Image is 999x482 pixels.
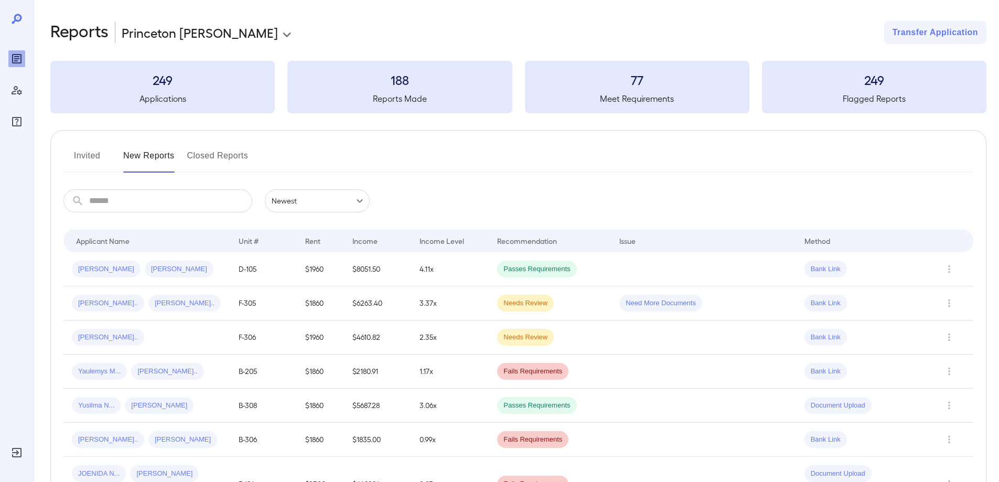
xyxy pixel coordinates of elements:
[187,147,249,173] button: Closed Reports
[230,355,297,389] td: B-205
[762,71,986,88] h3: 249
[525,92,749,105] h5: Meet Requirements
[50,21,109,44] h2: Reports
[239,234,259,247] div: Unit #
[762,92,986,105] h5: Flagged Reports
[941,431,958,448] button: Row Actions
[230,389,297,423] td: B-308
[411,355,489,389] td: 1.17x
[344,252,411,286] td: $8051.50
[230,286,297,320] td: F-305
[230,252,297,286] td: D-105
[411,252,489,286] td: 4.11x
[344,389,411,423] td: $5687.28
[305,234,322,247] div: Rent
[265,189,370,212] div: Newest
[297,286,344,320] td: $1860
[72,435,144,445] span: [PERSON_NAME]..
[344,320,411,355] td: $4610.82
[804,234,830,247] div: Method
[941,397,958,414] button: Row Actions
[8,444,25,461] div: Log Out
[145,264,213,274] span: [PERSON_NAME]
[619,298,702,308] span: Need More Documents
[804,401,872,411] span: Document Upload
[497,401,576,411] span: Passes Requirements
[804,435,847,445] span: Bank Link
[344,286,411,320] td: $6263.40
[497,234,557,247] div: Recommendation
[804,333,847,342] span: Bank Link
[411,423,489,457] td: 0.99x
[72,469,126,479] span: JOENIDA N...
[50,92,275,105] h5: Applications
[8,82,25,99] div: Manage Users
[344,355,411,389] td: $2180.91
[72,401,121,411] span: Yusilma N...
[344,423,411,457] td: $1835.00
[50,61,986,113] summary: 249Applications188Reports Made77Meet Requirements249Flagged Reports
[8,50,25,67] div: Reports
[63,147,111,173] button: Invited
[72,333,144,342] span: [PERSON_NAME]..
[619,234,636,247] div: Issue
[50,71,275,88] h3: 249
[497,264,576,274] span: Passes Requirements
[148,298,221,308] span: [PERSON_NAME]..
[122,24,278,41] p: Princeton [PERSON_NAME]
[76,234,130,247] div: Applicant Name
[497,367,568,377] span: Fails Requirements
[297,389,344,423] td: $1860
[72,264,141,274] span: [PERSON_NAME]
[287,71,512,88] h3: 188
[411,320,489,355] td: 2.35x
[884,21,986,44] button: Transfer Application
[287,92,512,105] h5: Reports Made
[297,320,344,355] td: $1960
[497,435,568,445] span: Fails Requirements
[131,367,203,377] span: [PERSON_NAME]..
[941,329,958,346] button: Row Actions
[230,320,297,355] td: F-306
[72,298,144,308] span: [PERSON_NAME]..
[230,423,297,457] td: B-306
[148,435,217,445] span: [PERSON_NAME]
[297,252,344,286] td: $1960
[497,333,554,342] span: Needs Review
[804,367,847,377] span: Bank Link
[941,363,958,380] button: Row Actions
[130,469,199,479] span: [PERSON_NAME]
[941,261,958,277] button: Row Actions
[804,298,847,308] span: Bank Link
[420,234,464,247] div: Income Level
[125,401,194,411] span: [PERSON_NAME]
[804,469,872,479] span: Document Upload
[297,355,344,389] td: $1860
[804,264,847,274] span: Bank Link
[123,147,175,173] button: New Reports
[941,295,958,312] button: Row Actions
[72,367,127,377] span: Yaulemys M...
[352,234,378,247] div: Income
[297,423,344,457] td: $1860
[411,389,489,423] td: 3.06x
[525,71,749,88] h3: 77
[8,113,25,130] div: FAQ
[497,298,554,308] span: Needs Review
[411,286,489,320] td: 3.37x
